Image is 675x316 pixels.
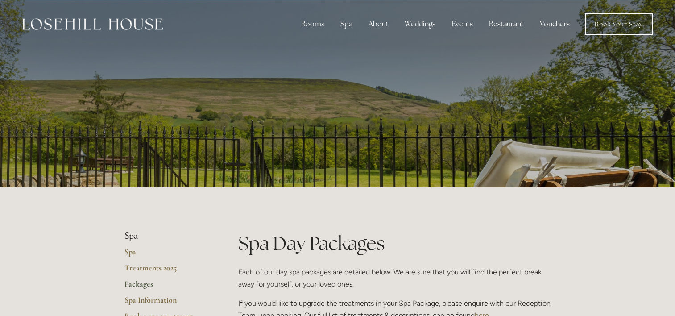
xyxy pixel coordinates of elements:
[444,15,480,33] div: Events
[22,18,163,30] img: Losehill House
[124,295,210,311] a: Spa Information
[124,247,210,263] a: Spa
[585,13,653,35] a: Book Your Stay
[482,15,531,33] div: Restaurant
[238,266,551,290] p: Each of our day spa packages are detailed below. We are sure that you will find the perfect break...
[124,230,210,242] li: Spa
[238,230,551,257] h1: Spa Day Packages
[533,15,577,33] a: Vouchers
[333,15,360,33] div: Spa
[294,15,331,33] div: Rooms
[124,279,210,295] a: Packages
[124,263,210,279] a: Treatments 2025
[398,15,443,33] div: Weddings
[361,15,396,33] div: About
